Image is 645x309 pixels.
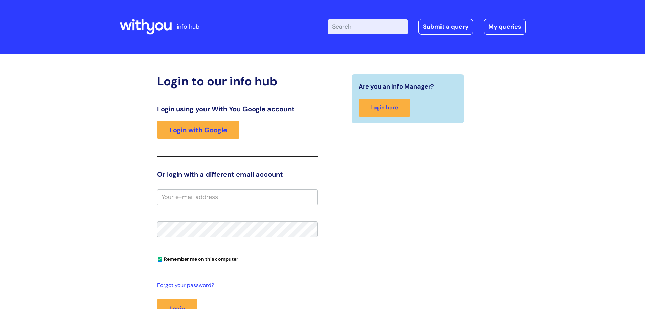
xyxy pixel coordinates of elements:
div: You can uncheck this option if you're logging in from a shared device [157,253,318,264]
span: Are you an Info Manager? [359,81,434,92]
a: Login here [359,99,410,117]
a: Submit a query [418,19,473,35]
input: Search [328,19,408,34]
a: Forgot your password? [157,281,314,290]
h3: Or login with a different email account [157,170,318,178]
input: Your e-mail address [157,189,318,205]
h2: Login to our info hub [157,74,318,89]
h3: Login using your With You Google account [157,105,318,113]
input: Remember me on this computer [158,257,162,262]
a: Login with Google [157,121,239,139]
a: My queries [484,19,526,35]
p: info hub [177,21,199,32]
label: Remember me on this computer [157,255,238,262]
